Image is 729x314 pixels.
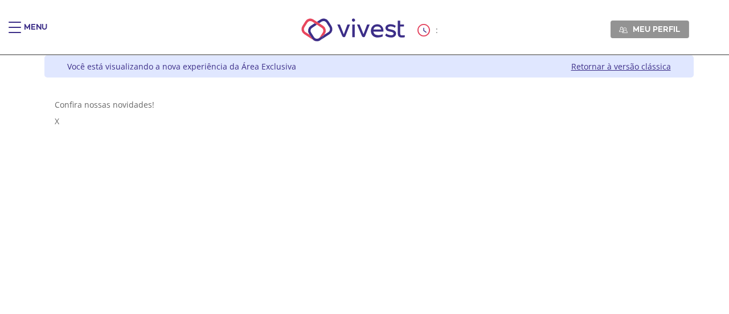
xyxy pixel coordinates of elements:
[55,116,59,127] span: X
[24,22,47,44] div: Menu
[571,61,671,72] a: Retornar à versão clássica
[417,24,440,36] div: :
[36,55,694,314] div: Vivest
[289,6,418,54] img: Vivest
[619,26,628,34] img: Meu perfil
[55,99,683,110] div: Confira nossas novidades!
[67,61,296,72] div: Você está visualizando a nova experiência da Área Exclusiva
[611,21,689,38] a: Meu perfil
[633,24,680,34] span: Meu perfil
